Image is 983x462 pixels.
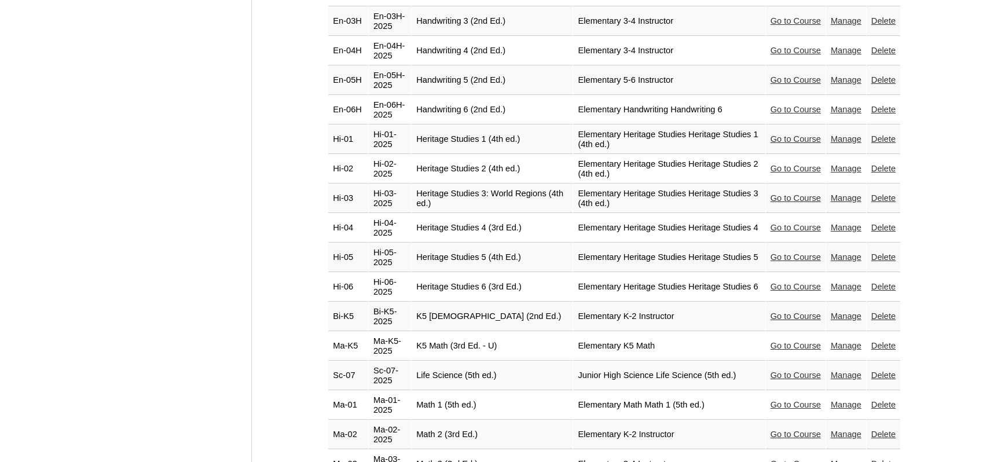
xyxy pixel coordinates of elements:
[369,7,411,36] td: En-03H-2025
[369,155,411,184] td: Hi-02-2025
[328,391,368,420] td: Ma-01
[328,96,368,124] td: En-06H
[831,134,861,144] a: Manage
[328,332,368,361] td: Ma-K5
[871,282,896,291] a: Delete
[771,430,821,439] a: Go to Course
[412,420,573,449] td: Math 2 (3rd Ed.)
[871,46,896,55] a: Delete
[412,7,573,36] td: Handwriting 3 (2nd Ed.)
[573,66,765,95] td: Elementary 5-6 Instructor
[369,243,411,272] td: Hi-05-2025
[412,36,573,65] td: Handwriting 4 (2nd Ed.)
[831,193,861,203] a: Manage
[573,125,765,154] td: Elementary Heritage Studies Heritage Studies 1 (4th ed.)
[771,46,821,55] a: Go to Course
[369,302,411,331] td: Bi-K5-2025
[871,193,896,203] a: Delete
[831,282,861,291] a: Manage
[573,420,765,449] td: Elementary K-2 Instructor
[871,400,896,409] a: Delete
[573,273,765,302] td: Elementary Heritage Studies Heritage Studies 6
[369,420,411,449] td: Ma-02-2025
[328,125,368,154] td: Hi-01
[871,341,896,350] a: Delete
[871,371,896,380] a: Delete
[573,96,765,124] td: Elementary Handwriting Handwriting 6
[831,75,861,85] a: Manage
[573,155,765,184] td: Elementary Heritage Studies Heritage Studies 2 (4th ed.)
[573,361,765,390] td: Junior High Science Life Science (5th ed.)
[871,16,896,25] a: Delete
[328,302,368,331] td: Bi-K5
[771,223,821,232] a: Go to Course
[328,243,368,272] td: Hi-05
[412,155,573,184] td: Heritage Studies 2 (4th ed.)
[328,66,368,95] td: En-05H
[831,371,861,380] a: Manage
[412,125,573,154] td: Heritage Studies 1 (4th ed.)
[369,391,411,420] td: Ma-01-2025
[412,273,573,302] td: Heritage Studies 6 (3rd Ed.)
[412,332,573,361] td: K5 Math (3rd Ed. - U)
[831,430,861,439] a: Manage
[771,105,821,114] a: Go to Course
[573,332,765,361] td: Elementary K5 Math
[369,36,411,65] td: En-04H-2025
[573,36,765,65] td: Elementary 3-4 Instructor
[412,66,573,95] td: Handwriting 5 (2nd Ed.)
[831,223,861,232] a: Manage
[771,193,821,203] a: Go to Course
[771,341,821,350] a: Go to Course
[369,214,411,243] td: Hi-04-2025
[369,361,411,390] td: Sc-07-2025
[771,75,821,85] a: Go to Course
[871,134,896,144] a: Delete
[328,155,368,184] td: Hi-02
[369,332,411,361] td: Ma-K5-2025
[871,105,896,114] a: Delete
[573,7,765,36] td: Elementary 3-4 Instructor
[573,243,765,272] td: Elementary Heritage Studies Heritage Studies 5
[771,16,821,25] a: Go to Course
[369,96,411,124] td: En-06H-2025
[328,420,368,449] td: Ma-02
[412,243,573,272] td: Heritage Studies 5 (4th Ed.)
[328,361,368,390] td: Sc-07
[771,282,821,291] a: Go to Course
[328,36,368,65] td: En-04H
[871,164,896,173] a: Delete
[412,184,573,213] td: Heritage Studies 3: World Regions (4th ed.)
[831,341,861,350] a: Manage
[831,252,861,262] a: Manage
[412,214,573,243] td: Heritage Studies 4 (3rd Ed.)
[831,164,861,173] a: Manage
[412,391,573,420] td: Math 1 (5th ed.)
[771,134,821,144] a: Go to Course
[871,223,896,232] a: Delete
[831,16,861,25] a: Manage
[871,252,896,262] a: Delete
[771,400,821,409] a: Go to Course
[771,252,821,262] a: Go to Course
[771,371,821,380] a: Go to Course
[369,273,411,302] td: Hi-06-2025
[871,311,896,321] a: Delete
[871,430,896,439] a: Delete
[369,66,411,95] td: En-05H-2025
[771,311,821,321] a: Go to Course
[831,400,861,409] a: Manage
[573,302,765,331] td: Elementary K-2 Instructor
[831,46,861,55] a: Manage
[328,214,368,243] td: Hi-04
[412,361,573,390] td: Life Science (5th ed.)
[328,184,368,213] td: Hi-03
[871,75,896,85] a: Delete
[328,7,368,36] td: En-03H
[369,184,411,213] td: Hi-03-2025
[831,311,861,321] a: Manage
[369,125,411,154] td: Hi-01-2025
[573,391,765,420] td: Elementary Math Math 1 (5th ed.)
[831,105,861,114] a: Manage
[328,273,368,302] td: Hi-06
